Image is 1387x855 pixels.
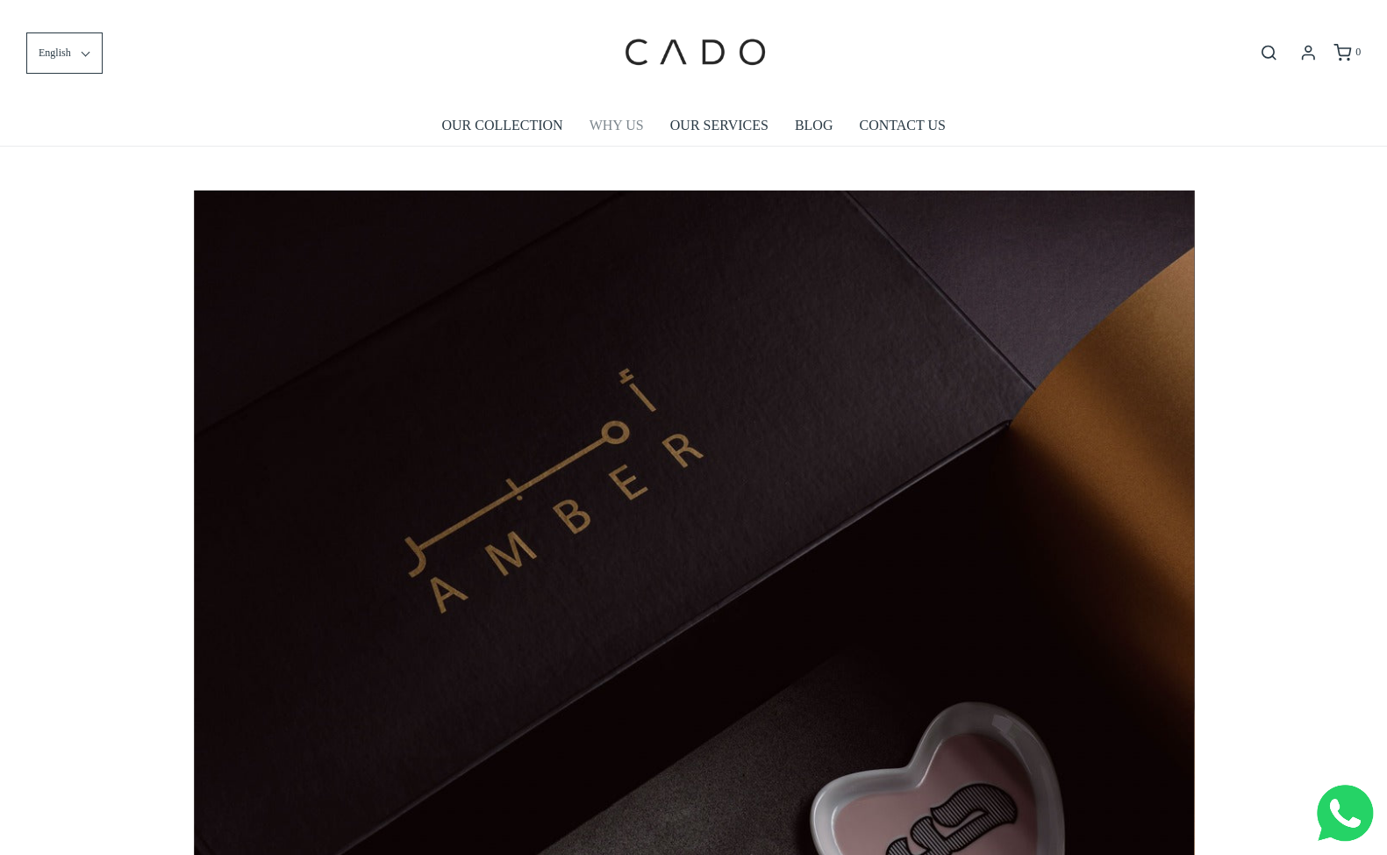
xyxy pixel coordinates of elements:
[26,32,103,74] button: English
[670,105,769,146] a: OUR SERVICES
[590,105,644,146] a: WHY US
[1317,785,1373,841] img: Whatsapp
[39,45,71,61] span: English
[441,105,562,146] a: OUR COLLECTION
[500,2,557,16] span: Last name
[1332,44,1361,61] a: 0
[1355,46,1361,58] span: 0
[795,105,833,146] a: BLOG
[1253,43,1284,62] button: Open search bar
[500,74,587,88] span: Company name
[500,146,583,160] span: Number of gifts
[859,105,945,146] a: CONTACT US
[619,13,769,92] img: cadogifting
